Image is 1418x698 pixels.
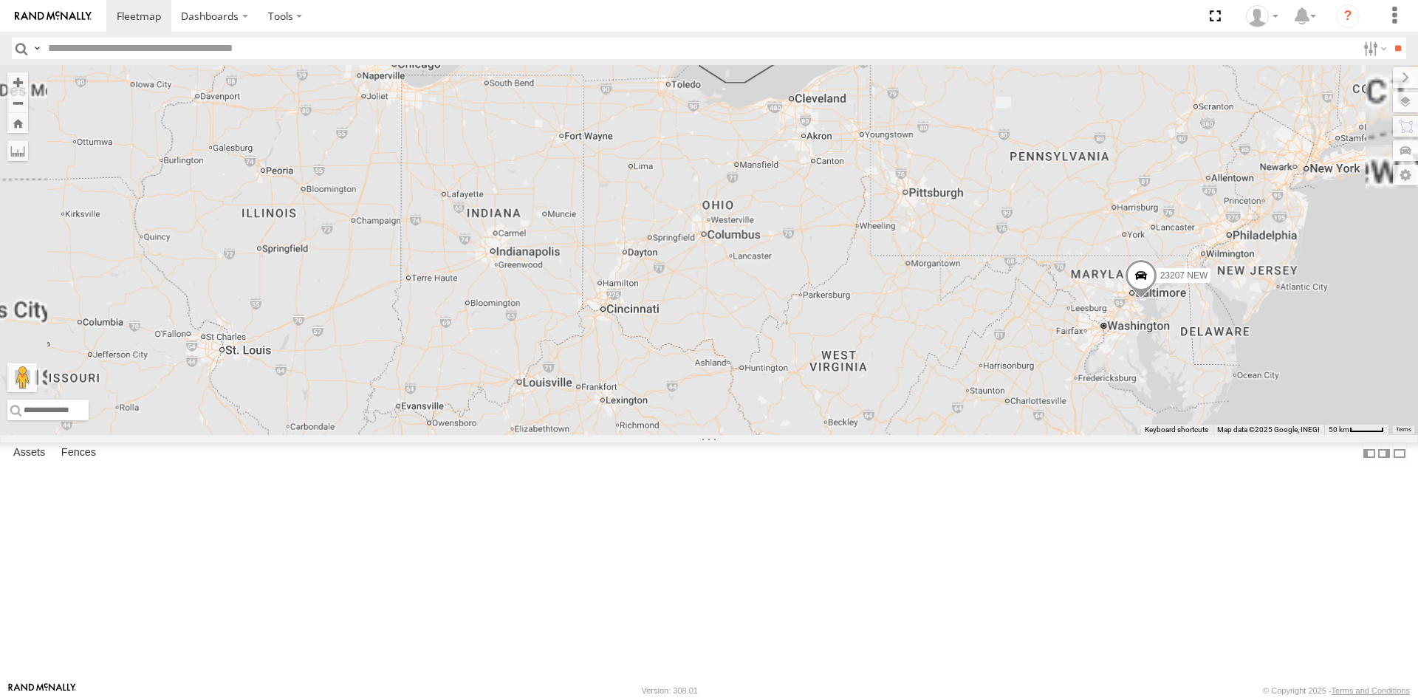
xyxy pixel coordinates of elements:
[6,443,52,464] label: Assets
[31,38,43,59] label: Search Query
[1377,442,1391,464] label: Dock Summary Table to the Right
[1396,427,1411,433] a: Terms (opens in new tab)
[1324,425,1388,435] button: Map Scale: 50 km per 43 pixels
[8,683,76,698] a: Visit our Website
[15,11,92,21] img: rand-logo.svg
[1329,425,1349,434] span: 50 km
[7,113,28,133] button: Zoom Home
[7,72,28,92] button: Zoom in
[1241,5,1284,27] div: Sardor Khadjimedov
[1357,38,1389,59] label: Search Filter Options
[1392,442,1407,464] label: Hide Summary Table
[7,92,28,113] button: Zoom out
[642,686,698,695] div: Version: 308.01
[1393,165,1418,185] label: Map Settings
[1263,686,1410,695] div: © Copyright 2025 -
[7,140,28,161] label: Measure
[1362,442,1377,464] label: Dock Summary Table to the Left
[1160,270,1208,281] span: 23207 NEW
[1217,425,1320,434] span: Map data ©2025 Google, INEGI
[7,363,37,392] button: Drag Pegman onto the map to open Street View
[1145,425,1208,435] button: Keyboard shortcuts
[1332,686,1410,695] a: Terms and Conditions
[1336,4,1360,28] i: ?
[54,443,103,464] label: Fences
